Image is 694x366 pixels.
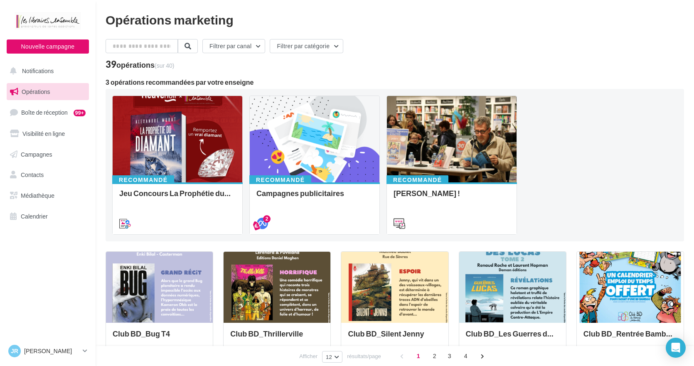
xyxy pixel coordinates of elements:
[22,88,50,95] span: Opérations
[5,125,91,142] a: Visibilité en ligne
[5,83,91,101] a: Opérations
[155,62,174,69] span: (sur 40)
[263,215,271,223] div: 2
[412,349,425,363] span: 1
[113,329,206,346] div: Club BD_Bug T4
[5,208,91,225] a: Calendrier
[7,39,89,54] button: Nouvelle campagne
[7,343,89,359] a: Jr [PERSON_NAME]
[22,67,54,74] span: Notifications
[428,349,441,363] span: 2
[21,213,48,220] span: Calendrier
[459,349,473,363] span: 4
[5,146,91,163] a: Campagnes
[443,349,456,363] span: 3
[112,175,174,184] div: Recommandé
[386,175,448,184] div: Recommandé
[5,166,91,184] a: Contacts
[256,189,373,206] div: Campagnes publicitaires
[270,39,343,53] button: Filtrer par catégorie
[106,60,174,69] div: 39
[299,352,317,360] span: Afficher
[583,329,677,346] div: Club BD_Rentrée Bamboo
[326,354,332,360] span: 12
[24,347,79,355] p: [PERSON_NAME]
[106,79,684,86] div: 3 opérations recommandées par votre enseigne
[21,150,52,157] span: Campagnes
[21,109,68,116] span: Boîte de réception
[22,130,65,137] span: Visibilité en ligne
[347,352,381,360] span: résultats/page
[74,110,86,116] div: 99+
[5,187,91,204] a: Médiathèque
[202,39,265,53] button: Filtrer par canal
[348,329,441,346] div: Club BD_Silent Jenny
[322,351,342,363] button: 12
[21,192,54,199] span: Médiathèque
[106,13,684,26] div: Opérations marketing
[230,329,324,346] div: Club BD_Thrillerville
[119,189,236,206] div: Jeu Concours La Prophétie du Diamant
[466,329,559,346] div: Club BD_Les Guerres des [PERSON_NAME]
[21,171,44,178] span: Contacts
[666,338,686,358] div: Open Intercom Messenger
[5,62,87,80] button: Notifications
[249,175,311,184] div: Recommandé
[394,189,510,206] div: [PERSON_NAME] !
[11,347,18,355] span: Jr
[5,103,91,121] a: Boîte de réception99+
[116,61,174,69] div: opérations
